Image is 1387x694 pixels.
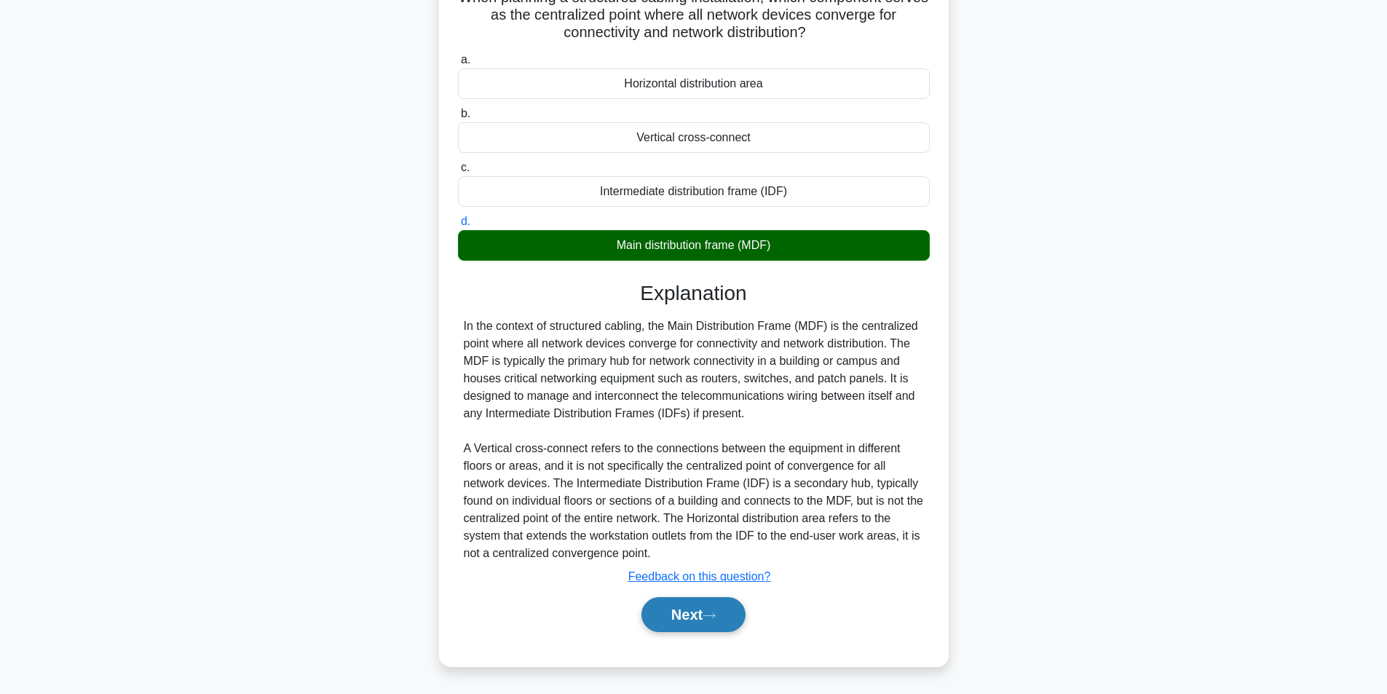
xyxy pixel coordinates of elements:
[458,122,930,153] div: Vertical cross-connect
[461,53,470,66] span: a.
[458,230,930,261] div: Main distribution frame (MDF)
[461,161,470,173] span: c.
[461,215,470,227] span: d.
[464,318,924,562] div: In the context of structured cabling, the Main Distribution Frame (MDF) is the centralized point ...
[467,281,921,306] h3: Explanation
[461,107,470,119] span: b.
[628,570,771,583] a: Feedback on this question?
[458,68,930,99] div: Horizontal distribution area
[458,176,930,207] div: Intermediate distribution frame (IDF)
[641,597,746,632] button: Next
